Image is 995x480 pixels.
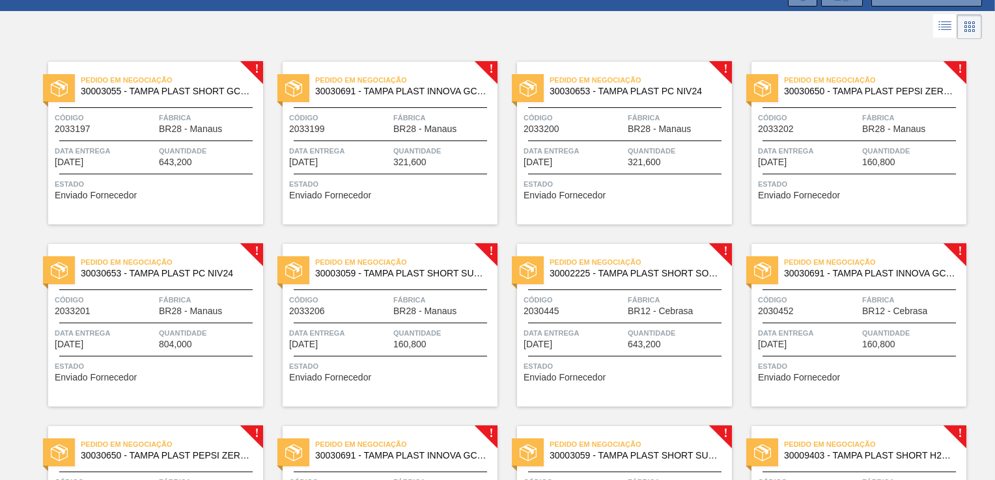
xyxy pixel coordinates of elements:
[159,327,260,340] span: Quantidade
[758,293,859,306] span: Código
[315,269,487,278] span: 30003059 - TAMPA PLAST SHORT SUKITA S/ LINER
[263,244,497,407] a: !estadoPedido em Negociação30003059 - TAMPA PLAST SHORT SUKITA S/ LINERCódigo2033206FábricaBR28 -...
[933,14,957,39] div: Visão em Lista
[159,340,192,349] span: 804,000
[862,157,895,167] span: 160,800
[55,293,156,306] span: Código
[524,360,729,373] span: Status
[758,306,794,316] span: 2030452
[524,327,624,340] span: Data entrega
[628,124,691,134] span: BR28 - Manaus
[81,73,263,87] span: Pedido em Negociação
[55,178,260,191] span: Status
[159,293,260,306] span: Fábrica
[758,327,859,340] span: Data entrega
[784,451,956,460] span: 30009403 - TAMPA PLAST SHORT H2OH LIMONETO S/ LINER
[315,73,497,87] span: Pedido em Negociação
[289,373,371,382] span: Enviado Fornecedor
[285,262,302,279] img: estado
[315,87,487,96] span: 30030691 - TAMPA PLAST INNOVA GCA ZERO NIV24
[754,80,771,97] img: estado
[55,157,83,167] span: 23/09/2025
[524,111,624,124] span: Código
[55,340,83,349] span: 17/10/2025
[51,262,68,279] img: estado
[550,451,722,460] span: 30003059 - TAMPA PLAST SHORT SUKITA S/ LINER
[758,144,859,157] span: Data entrega
[628,293,729,306] span: Fábrica
[289,157,318,167] span: 23/09/2025
[55,144,156,157] span: Data entrega
[29,62,263,224] a: !estadoPedido em Negociação30003055 - TAMPA PLAST SHORT GCA S/ LINERCódigo2033197FábricaBR28 - Ma...
[784,73,966,87] span: Pedido em Negociação
[81,87,253,96] span: 30003055 - TAMPA PLAST SHORT GCA S/ LINER
[628,111,729,124] span: Fábrica
[315,451,487,460] span: 30030691 - TAMPA PLAST INNOVA GCA ZERO NIV24
[524,178,729,191] span: Status
[524,191,606,200] span: Enviado Fornecedor
[758,157,787,167] span: 24/09/2025
[550,87,722,96] span: 30030653 - TAMPA PLAST PC NIV24
[289,340,318,349] span: 21/10/2025
[784,87,956,96] span: 30030650 - TAMPA PLAST PEPSI ZERO NIV24
[55,191,137,200] span: Enviado Fornecedor
[159,157,192,167] span: 643,200
[55,306,91,316] span: 2033201
[524,306,559,316] span: 2030445
[315,438,497,451] span: Pedido em Negociação
[393,340,427,349] span: 160,800
[524,144,624,157] span: Data entrega
[55,360,260,373] span: Status
[758,340,787,349] span: 24/10/2025
[497,244,732,407] a: !estadoPedido em Negociação30002225 - TAMPA PLAST SHORT SODA S/ LINER NIV21Código2030445FábricaBR...
[862,340,895,349] span: 160,800
[393,327,494,340] span: Quantidade
[550,438,732,451] span: Pedido em Negociação
[289,124,325,134] span: 2033199
[862,111,963,124] span: Fábrica
[758,360,963,373] span: Status
[754,444,771,461] img: estado
[524,340,552,349] span: 24/10/2025
[81,438,263,451] span: Pedido em Negociação
[758,111,859,124] span: Código
[862,327,963,340] span: Quantidade
[520,444,537,461] img: estado
[550,269,722,278] span: 30002225 - TAMPA PLAST SHORT SODA S/ LINER NIV21
[393,124,456,134] span: BR28 - Manaus
[159,111,260,124] span: Fábrica
[55,124,91,134] span: 2033197
[81,451,253,460] span: 30030650 - TAMPA PLAST PEPSI ZERO NIV24
[263,62,497,224] a: !estadoPedido em Negociação30030691 - TAMPA PLAST INNOVA GCA ZERO NIV24Código2033199FábricaBR28 -...
[289,191,371,200] span: Enviado Fornecedor
[862,124,925,134] span: BR28 - Manaus
[393,293,494,306] span: Fábrica
[289,306,325,316] span: 2033206
[393,157,427,167] span: 321,600
[784,269,956,278] span: 30030691 - TAMPA PLAST INNOVA GCA ZERO NIV24
[862,306,927,316] span: BR12 - Cebrasa
[628,327,729,340] span: Quantidade
[862,144,963,157] span: Quantidade
[862,293,963,306] span: Fábrica
[758,124,794,134] span: 2033202
[289,111,390,124] span: Código
[524,157,552,167] span: 24/09/2025
[159,124,222,134] span: BR28 - Manaus
[520,80,537,97] img: estado
[51,444,68,461] img: estado
[497,62,732,224] a: !estadoPedido em Negociação30030653 - TAMPA PLAST PC NIV24Código2033200FábricaBR28 - ManausData e...
[758,191,840,200] span: Enviado Fornecedor
[159,306,222,316] span: BR28 - Manaus
[754,262,771,279] img: estado
[550,256,732,269] span: Pedido em Negociação
[784,256,966,269] span: Pedido em Negociação
[732,62,966,224] a: !estadoPedido em Negociação30030650 - TAMPA PLAST PEPSI ZERO NIV24Código2033202FábricaBR28 - Mana...
[758,373,840,382] span: Enviado Fornecedor
[285,80,302,97] img: estado
[393,144,494,157] span: Quantidade
[628,340,661,349] span: 643,200
[289,327,390,340] span: Data entrega
[628,144,729,157] span: Quantidade
[289,293,390,306] span: Código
